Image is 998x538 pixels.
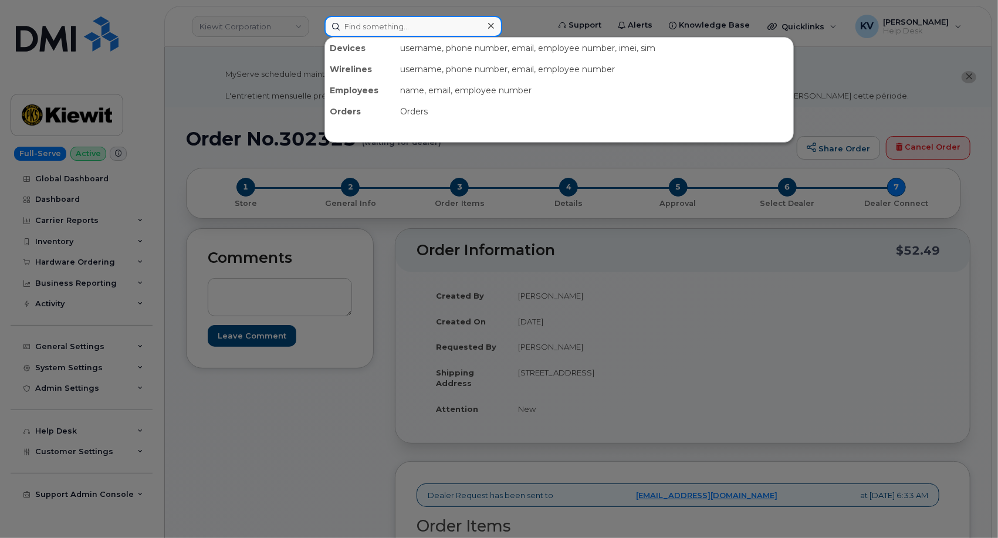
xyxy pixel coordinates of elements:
div: Employees [325,80,395,101]
div: Orders [325,101,395,122]
div: name, email, employee number [395,80,793,101]
div: Devices [325,38,395,59]
div: username, phone number, email, employee number, imei, sim [395,38,793,59]
iframe: Messenger Launcher [947,487,989,529]
div: username, phone number, email, employee number [395,59,793,80]
div: Wirelines [325,59,395,80]
div: Orders [395,101,793,122]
